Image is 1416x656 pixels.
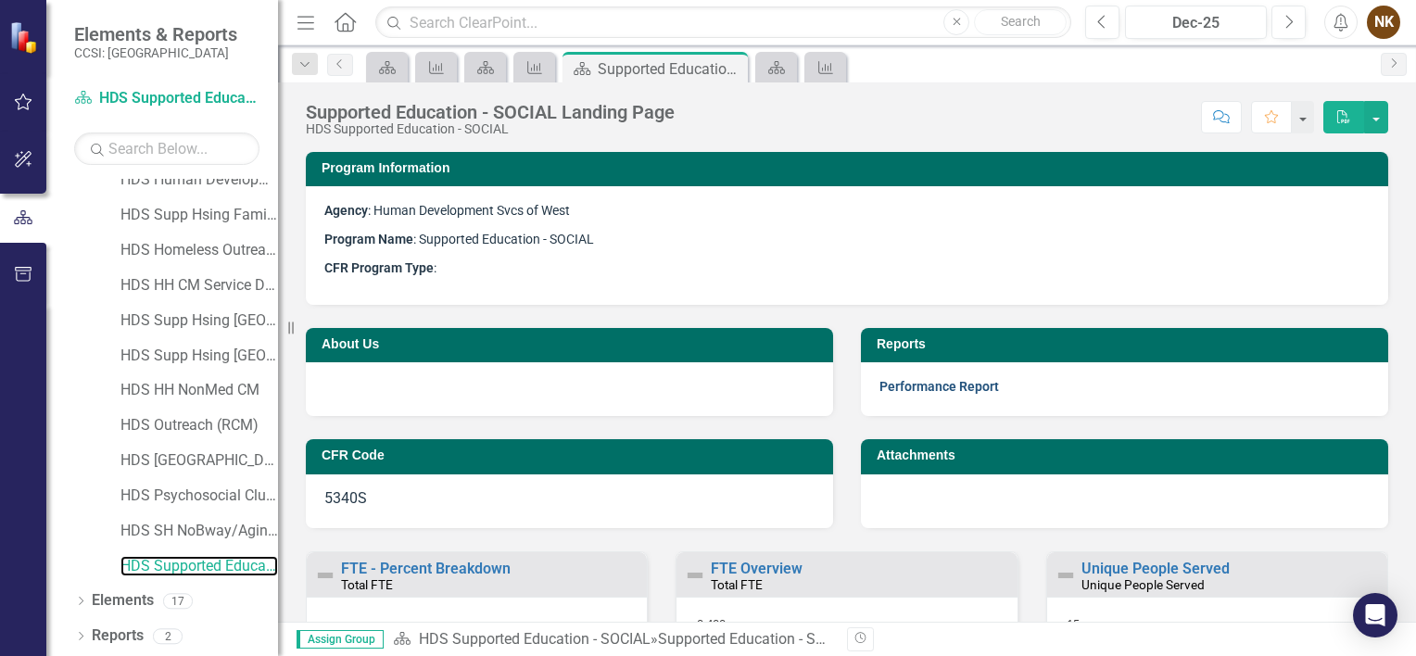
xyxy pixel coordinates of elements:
[658,630,951,648] div: Supported Education - SOCIAL Landing Page
[711,560,803,577] a: FTE Overview
[120,521,278,542] a: HDS SH NoBway/AgingOut/BPR/EdDemo/MICAHomeless
[322,337,824,351] h3: About Us
[120,415,278,436] a: HDS Outreach (RCM)
[322,161,1379,175] h3: Program Information
[92,590,154,612] a: Elements
[324,203,570,218] span: : Human Development Svcs of West
[297,630,384,649] span: Assign Group
[74,23,237,45] span: Elements & Reports
[1081,577,1205,592] small: Unique People Served
[1132,12,1260,34] div: Dec-25
[684,564,706,587] img: Not Defined
[324,203,368,218] strong: Agency
[120,486,278,507] a: HDS Psychosocial Club - HOPE
[74,45,237,60] small: CCSI: [GEOGRAPHIC_DATA]
[314,564,336,587] img: Not Defined
[879,379,999,394] a: Performance Report
[1055,564,1077,587] img: Not Defined
[375,6,1071,39] input: Search ClearPoint...
[341,560,511,577] a: FTE - Percent Breakdown
[120,170,278,191] a: HDS Human Development House
[1001,14,1041,29] span: Search
[120,275,278,296] a: HDS HH CM Service Dollars
[120,240,278,261] a: HDS Homeless Outreach
[324,260,436,275] span: :
[711,577,763,592] small: Total FTE
[163,593,193,609] div: 17
[120,205,278,226] a: HDS Supp Hsing Family plus CM
[8,19,43,54] img: ClearPoint Strategy
[74,88,259,109] a: HDS Supported Education - SOCIAL
[1353,593,1397,637] div: Open Intercom Messenger
[877,337,1379,351] h3: Reports
[120,380,278,401] a: HDS HH NonMed CM
[306,102,675,122] div: Supported Education - SOCIAL Landing Page
[877,448,1379,462] h3: Attachments
[120,346,278,367] a: HDS Supp Hsing [GEOGRAPHIC_DATA] PC/Long Stay
[1081,560,1230,577] a: Unique People Served
[120,310,278,332] a: HDS Supp Hsing [GEOGRAPHIC_DATA]
[324,232,413,246] strong: Program Name
[120,556,278,577] a: HDS Supported Education - SOCIAL
[306,122,675,136] div: HDS Supported Education - SOCIAL
[393,629,833,650] div: »
[419,630,651,648] a: HDS Supported Education - SOCIAL
[1125,6,1267,39] button: Dec-25
[153,628,183,644] div: 2
[324,260,434,275] strong: CFR Program Type
[341,577,393,592] small: Total FTE
[322,448,824,462] h3: CFR Code
[598,57,743,81] div: Supported Education - SOCIAL Landing Page
[1367,6,1400,39] button: NK
[120,450,278,472] a: HDS [GEOGRAPHIC_DATA][PERSON_NAME]
[74,132,259,165] input: Search Below...
[974,9,1067,35] button: Search
[324,489,367,507] span: 5340S
[324,232,594,246] span: : Supported Education - SOCIAL
[92,625,144,647] a: Reports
